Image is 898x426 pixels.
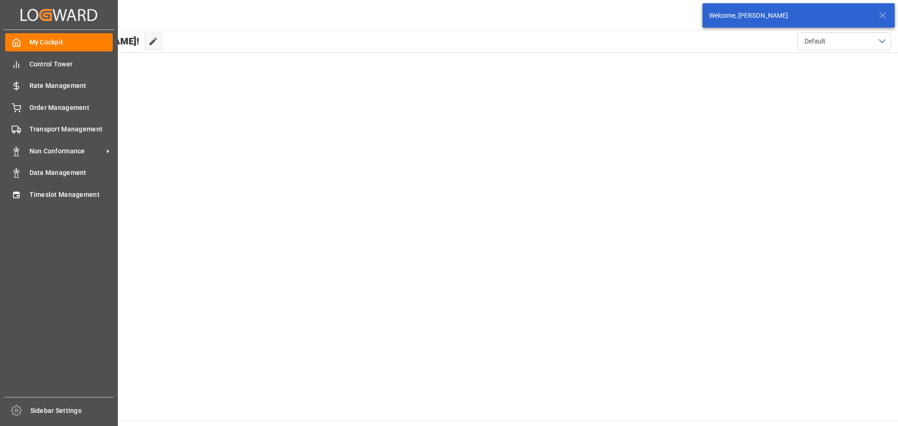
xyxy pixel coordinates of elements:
a: Transport Management [5,120,113,138]
a: Timeslot Management [5,185,113,203]
span: Data Management [29,168,113,178]
div: Welcome, [PERSON_NAME] [709,11,870,21]
span: Rate Management [29,81,113,91]
span: Non Conformance [29,146,103,156]
span: Control Tower [29,59,113,69]
span: Sidebar Settings [30,406,114,416]
span: Order Management [29,103,113,113]
span: Timeslot Management [29,190,113,200]
span: Transport Management [29,124,113,134]
a: Rate Management [5,77,113,95]
a: Data Management [5,164,113,182]
a: Order Management [5,98,113,116]
span: Default [804,36,826,46]
span: My Cockpit [29,37,113,47]
a: My Cockpit [5,33,113,51]
span: Hello [PERSON_NAME]! [39,32,139,50]
button: open menu [797,32,891,50]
